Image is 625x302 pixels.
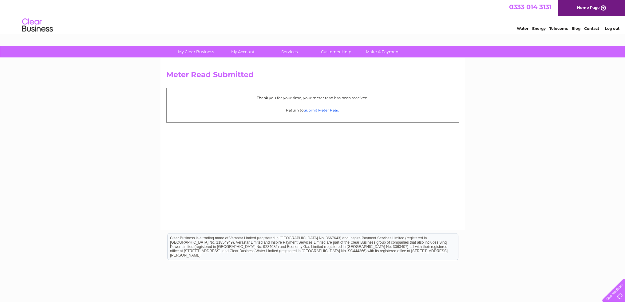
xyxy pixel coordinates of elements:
a: Telecoms [549,26,568,31]
a: Customer Help [311,46,362,57]
a: Water [517,26,528,31]
a: Log out [605,26,619,31]
p: Thank you for your time, your meter read has been received. [170,95,456,101]
img: logo.png [22,16,53,35]
p: Return to [170,107,456,113]
a: Services [264,46,315,57]
a: 0333 014 3131 [509,3,552,11]
a: Submit Meter Read [304,108,339,112]
a: Contact [584,26,599,31]
a: Energy [532,26,546,31]
a: Make A Payment [358,46,408,57]
a: My Account [217,46,268,57]
div: Clear Business is a trading name of Verastar Limited (registered in [GEOGRAPHIC_DATA] No. 3667643... [168,3,458,30]
a: Blog [572,26,580,31]
h2: Meter Read Submitted [166,70,459,82]
a: My Clear Business [171,46,221,57]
